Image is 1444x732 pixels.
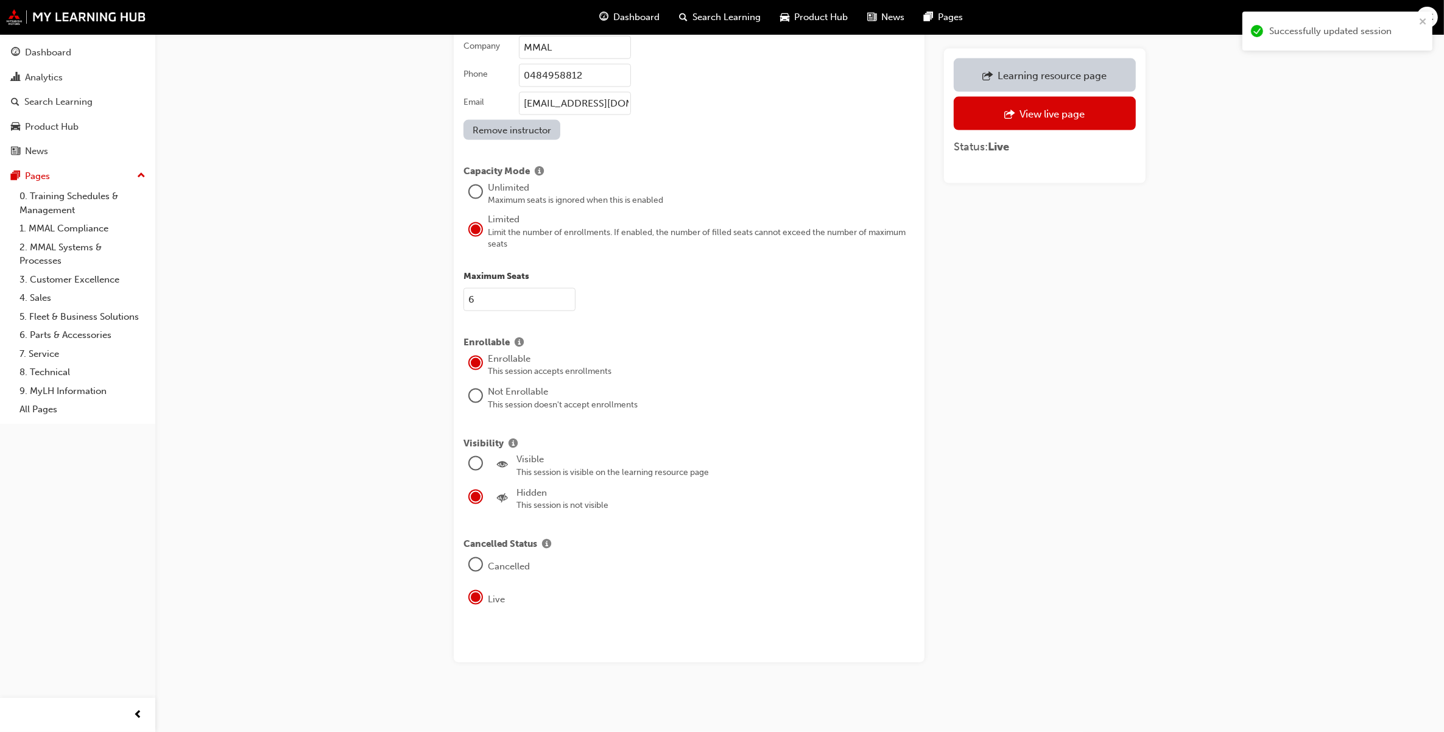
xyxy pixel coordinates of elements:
[25,169,50,183] div: Pages
[15,187,150,219] a: 0. Training Schedules & Management
[5,165,150,188] button: Pages
[954,58,1136,92] a: Learning resource page
[954,140,1136,154] div: Status:
[882,10,905,24] span: News
[498,460,507,471] span: eye-icon
[25,71,63,85] div: Analytics
[519,92,631,115] input: Email
[488,352,915,366] div: Enrollable
[488,593,915,607] div: Live
[488,560,915,574] div: Cancelled
[15,308,150,326] a: 5. Fleet & Business Solutions
[515,338,524,349] span: info-icon
[693,10,761,24] span: Search Learning
[463,96,484,108] div: Email
[988,140,1009,153] span: Live
[488,399,915,411] div: This session doesn't accept enrollments
[15,363,150,382] a: 8. Technical
[488,194,915,206] div: Maximum seats is ignored when this is enabled
[954,97,1136,130] a: View live page
[488,213,915,227] div: Limited
[5,39,150,165] button: DashboardAnalyticsSearch LearningProduct HubNews
[925,10,934,25] span: pages-icon
[542,540,551,551] span: info-icon
[670,5,771,30] a: search-iconSearch Learning
[510,336,529,351] button: Show info
[1419,16,1428,30] button: close
[795,10,848,24] span: Product Hub
[5,41,150,64] a: Dashboard
[5,91,150,113] a: Search Learning
[516,486,915,500] div: Hidden
[488,385,915,399] div: Not Enrollable
[590,5,670,30] a: guage-iconDashboard
[15,345,150,364] a: 7. Service
[5,66,150,89] a: Analytics
[11,97,19,108] span: search-icon
[134,708,143,723] span: prev-icon
[463,68,488,80] div: Phone
[504,437,523,452] button: Show info
[498,494,507,505] span: noeye-icon
[15,382,150,401] a: 9. MyLH Information
[488,181,915,195] div: Unlimited
[15,219,150,238] a: 1. MMAL Compliance
[915,5,973,30] a: pages-iconPages
[781,10,790,25] span: car-icon
[680,10,688,25] span: search-icon
[516,499,915,512] div: This session is not visible
[1417,7,1438,28] button: DC
[15,238,150,270] a: 2. MMAL Systems & Processes
[488,227,915,250] div: Limit the number of enrollments. If enabled, the number of filled seats cannot exceed the number ...
[771,5,858,30] a: car-iconProduct Hub
[488,365,915,378] div: This session accepts enrollments
[463,437,504,452] span: Visibility
[6,9,146,25] img: mmal
[24,95,93,109] div: Search Learning
[463,40,500,52] div: Company
[463,270,915,284] p: Maximum Seats
[11,171,20,182] span: pages-icon
[614,10,660,24] span: Dashboard
[519,36,631,59] input: Company
[11,48,20,58] span: guage-icon
[530,164,549,180] button: Show info
[15,400,150,419] a: All Pages
[858,5,915,30] a: news-iconNews
[1004,109,1015,121] span: outbound-icon
[463,120,560,140] button: Remove instructor
[1269,24,1415,38] div: Successfully updated session
[535,167,544,178] span: info-icon
[15,270,150,289] a: 3. Customer Excellence
[600,10,609,25] span: guage-icon
[137,168,146,184] span: up-icon
[15,326,150,345] a: 6. Parts & Accessories
[11,122,20,133] span: car-icon
[982,71,993,83] span: outbound-icon
[868,10,877,25] span: news-icon
[516,466,915,479] div: This session is visible on the learning resource page
[519,64,631,87] input: Phone
[463,164,530,180] span: Capacity Mode
[25,46,71,60] div: Dashboard
[516,452,915,466] div: Visible
[11,72,20,83] span: chart-icon
[939,10,963,24] span: Pages
[25,144,48,158] div: News
[11,146,20,157] span: news-icon
[1020,108,1085,120] div: View live page
[509,439,518,450] span: info-icon
[537,537,556,552] button: Show info
[463,537,537,552] span: Cancelled Status
[25,120,79,134] div: Product Hub
[15,289,150,308] a: 4. Sales
[463,336,510,351] span: Enrollable
[5,140,150,163] a: News
[998,69,1107,82] div: Learning resource page
[5,116,150,138] a: Product Hub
